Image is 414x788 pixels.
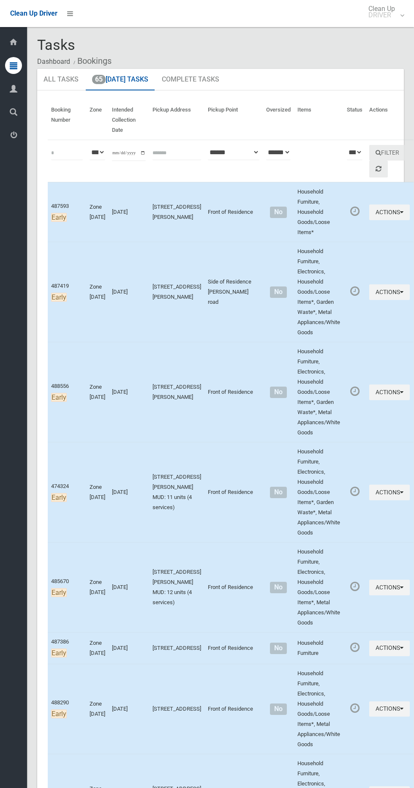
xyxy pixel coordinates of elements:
[266,645,291,652] h4: Normal sized
[51,293,67,302] span: Early
[369,384,410,400] button: Actions
[37,69,85,91] a: All Tasks
[369,284,410,300] button: Actions
[266,584,291,591] h4: Normal sized
[350,206,360,217] i: Booking awaiting collection. Mark as collected or report issues to complete task.
[149,242,204,342] td: [STREET_ADDRESS][PERSON_NAME]
[48,664,86,754] td: 488290
[204,182,263,242] td: Front of Residence
[51,588,67,597] span: Early
[350,703,360,714] i: Booking awaiting collection. Mark as collected or report issues to complete task.
[266,489,291,496] h4: Normal sized
[37,57,70,65] a: Dashboard
[86,342,109,442] td: Zone [DATE]
[369,641,410,656] button: Actions
[350,286,360,297] i: Booking awaiting collection. Mark as collected or report issues to complete task.
[149,633,204,664] td: [STREET_ADDRESS]
[204,633,263,664] td: Front of Residence
[149,101,204,140] th: Pickup Address
[51,213,67,222] span: Early
[109,664,149,754] td: [DATE]
[294,101,343,140] th: Items
[204,543,263,633] td: Front of Residence
[86,442,109,543] td: Zone [DATE]
[343,101,366,140] th: Status
[294,442,343,543] td: Household Furniture, Electronics, Household Goods/Loose Items*, Garden Waste*, Metal Appliances/W...
[369,701,410,717] button: Actions
[270,703,286,715] span: No
[294,342,343,442] td: Household Furniture, Electronics, Household Goods/Loose Items*, Garden Waste*, Metal Appliances/W...
[350,486,360,497] i: Booking awaiting collection. Mark as collected or report issues to complete task.
[294,543,343,633] td: Household Furniture, Electronics, Household Goods/Loose Items*, Metal Appliances/White Goods
[270,387,286,398] span: No
[350,386,360,397] i: Booking awaiting collection. Mark as collected or report issues to complete task.
[51,709,67,718] span: Early
[48,101,86,140] th: Booking Number
[86,242,109,342] td: Zone [DATE]
[369,145,406,161] button: Filter
[270,286,286,298] span: No
[350,642,360,653] i: Booking awaiting collection. Mark as collected or report issues to complete task.
[86,543,109,633] td: Zone [DATE]
[204,101,263,140] th: Pickup Point
[294,633,343,664] td: Household Furniture
[48,442,86,543] td: 474324
[350,581,360,592] i: Booking awaiting collection. Mark as collected or report issues to complete task.
[109,442,149,543] td: [DATE]
[204,342,263,442] td: Front of Residence
[266,706,291,713] h4: Normal sized
[204,242,263,342] td: Side of Residence [PERSON_NAME] road
[204,664,263,754] td: Front of Residence
[86,633,109,664] td: Zone [DATE]
[109,242,149,342] td: [DATE]
[294,182,343,242] td: Household Furniture, Household Goods/Loose Items*
[266,209,291,216] h4: Normal sized
[369,204,410,220] button: Actions
[368,12,395,18] small: DRIVER
[86,69,155,91] a: 65[DATE] Tasks
[149,543,204,633] td: [STREET_ADDRESS][PERSON_NAME] MUD: 12 units (4 services)
[92,75,106,84] span: 65
[86,182,109,242] td: Zone [DATE]
[48,242,86,342] td: 487419
[369,580,410,595] button: Actions
[109,342,149,442] td: [DATE]
[109,543,149,633] td: [DATE]
[48,182,86,242] td: 487593
[270,487,286,498] span: No
[10,7,57,20] a: Clean Up Driver
[266,289,291,296] h4: Normal sized
[270,643,286,654] span: No
[149,182,204,242] td: [STREET_ADDRESS][PERSON_NAME]
[149,342,204,442] td: [STREET_ADDRESS][PERSON_NAME]
[155,69,226,91] a: Complete Tasks
[263,101,294,140] th: Oversized
[366,101,414,140] th: Actions
[270,207,286,218] span: No
[149,442,204,543] td: [STREET_ADDRESS][PERSON_NAME] MUD: 11 units (4 services)
[10,9,57,17] span: Clean Up Driver
[48,342,86,442] td: 488556
[37,36,75,53] span: Tasks
[294,664,343,754] td: Household Furniture, Electronics, Household Goods/Loose Items*, Metal Appliances/White Goods
[266,389,291,396] h4: Normal sized
[270,582,286,593] span: No
[109,101,149,140] th: Intended Collection Date
[51,393,67,402] span: Early
[294,242,343,342] td: Household Furniture, Electronics, Household Goods/Loose Items*, Garden Waste*, Metal Appliances/W...
[204,442,263,543] td: Front of Residence
[369,485,410,500] button: Actions
[109,182,149,242] td: [DATE]
[51,493,67,502] span: Early
[109,633,149,664] td: [DATE]
[48,543,86,633] td: 485670
[71,53,112,69] li: Bookings
[86,664,109,754] td: Zone [DATE]
[51,649,67,657] span: Early
[364,5,403,18] span: Clean Up
[86,101,109,140] th: Zone
[48,633,86,664] td: 487386
[149,664,204,754] td: [STREET_ADDRESS]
